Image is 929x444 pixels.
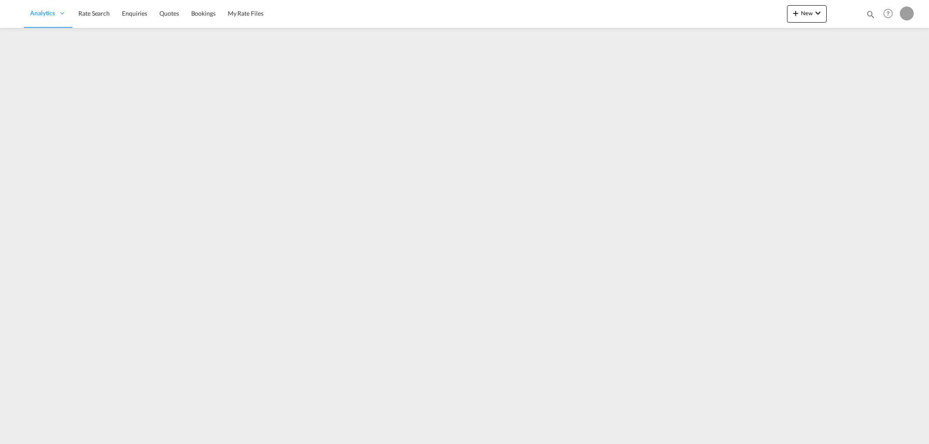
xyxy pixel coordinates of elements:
span: Quotes [159,10,179,17]
span: Enquiries [122,10,147,17]
md-icon: icon-chevron-down [813,8,823,18]
div: Help [881,6,900,22]
div: icon-magnify [866,10,875,23]
span: Bookings [191,10,216,17]
span: My Rate Files [228,10,263,17]
md-icon: icon-magnify [866,10,875,19]
md-icon: icon-plus 400-fg [790,8,801,18]
button: icon-plus 400-fgNewicon-chevron-down [787,5,827,23]
span: New [790,10,823,17]
span: Help [881,6,895,21]
span: Rate Search [78,10,110,17]
span: Analytics [30,9,55,17]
